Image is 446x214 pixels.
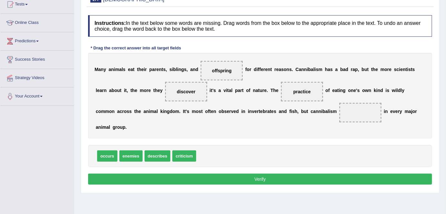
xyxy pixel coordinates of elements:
[385,109,388,114] b: n
[120,88,122,93] b: t
[262,88,264,93] b: r
[238,88,240,93] b: a
[299,67,301,72] b: a
[97,88,100,93] b: e
[249,109,252,114] b: n
[245,67,247,72] b: f
[257,67,258,72] b: i
[95,67,98,72] b: M
[367,67,369,72] b: t
[292,109,295,114] b: s
[259,109,260,114] b: t
[212,68,232,73] span: offspring
[163,67,166,72] b: s
[140,88,144,93] b: m
[260,109,263,114] b: e
[172,67,173,72] b: i
[246,88,249,93] b: o
[229,88,231,93] b: a
[256,88,258,93] b: a
[138,109,141,114] b: e
[88,45,184,51] div: * Drag the correct answer into all target fields
[236,109,239,114] b: d
[96,125,98,130] b: a
[295,109,298,114] b: h
[98,67,101,72] b: a
[211,88,212,93] b: t
[127,109,129,114] b: s
[266,109,267,114] b: r
[149,67,152,72] b: p
[407,67,409,72] b: i
[101,67,104,72] b: n
[362,67,365,72] b: b
[136,109,139,114] b: h
[263,67,265,72] b: r
[88,15,432,37] h4: In the text below some words are missing. Drag words from the box below to the appropriate place ...
[169,67,172,72] b: s
[333,109,337,114] b: m
[259,67,261,72] b: f
[330,109,333,114] b: s
[100,88,102,93] b: a
[155,88,158,93] b: h
[398,88,401,93] b: d
[176,67,177,72] b: l
[289,67,292,72] b: s
[132,88,135,93] b: h
[394,67,397,72] b: s
[134,109,136,114] b: t
[164,109,167,114] b: n
[224,88,226,93] b: v
[102,125,106,130] b: m
[281,109,284,114] b: n
[183,109,184,114] b: I
[315,67,316,72] b: i
[208,109,209,114] b: f
[249,88,250,93] b: f
[393,109,396,114] b: v
[178,67,181,72] b: n
[271,109,274,114] b: e
[135,88,137,93] b: e
[258,88,260,93] b: t
[104,88,107,93] b: n
[224,109,227,114] b: s
[326,88,329,93] b: o
[162,67,163,72] b: t
[145,67,147,72] b: r
[114,67,115,72] b: i
[138,67,141,72] b: h
[362,88,365,93] b: o
[105,109,109,114] b: m
[343,88,346,93] b: g
[398,109,400,114] b: r
[323,109,326,114] b: b
[374,88,376,93] b: k
[173,67,176,72] b: b
[346,67,349,72] b: d
[340,88,343,93] b: n
[147,88,148,93] b: r
[395,109,398,114] b: e
[120,109,122,114] b: c
[166,67,167,72] b: ,
[157,67,159,72] b: e
[160,88,163,93] b: y
[226,88,227,93] b: i
[412,67,415,72] b: s
[400,109,402,114] b: y
[214,88,216,93] b: s
[170,109,173,114] b: d
[155,67,156,72] b: r
[235,88,238,93] b: p
[212,88,213,93] b: '
[279,109,281,114] b: a
[214,109,217,114] b: n
[144,88,147,93] b: o
[267,88,268,93] b: .
[387,67,389,72] b: r
[412,109,415,114] b: o
[184,109,186,114] b: t
[301,109,304,114] b: b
